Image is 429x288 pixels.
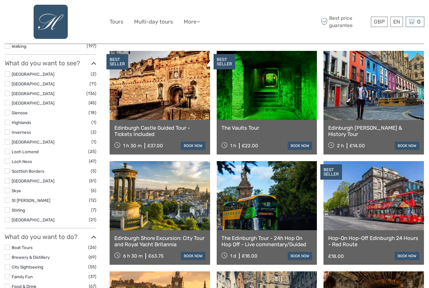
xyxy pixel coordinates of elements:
[12,217,54,222] a: [GEOGRAPHIC_DATA]
[395,142,419,150] a: book now
[319,15,369,29] span: Best price guarantee
[337,143,344,149] span: 2 h
[89,216,96,223] span: (21)
[88,263,96,270] span: (55)
[230,253,236,259] span: 1 d
[181,252,205,260] a: book now
[110,17,123,26] a: Tours
[214,54,235,70] div: BEST SELLER
[91,70,96,78] span: (2)
[12,139,54,144] a: [GEOGRAPHIC_DATA]
[242,253,258,259] div: £18.00
[114,235,205,248] a: Edinburgh Shore Excursion: City Tour and Royal Yacht Britannia
[12,120,31,125] a: Highlands
[89,253,96,261] span: (69)
[89,99,96,106] span: (45)
[12,274,33,279] a: Family Fun
[12,178,54,183] a: [GEOGRAPHIC_DATA]
[91,206,96,214] span: (7)
[12,101,54,106] a: [GEOGRAPHIC_DATA]
[184,17,200,26] a: More
[12,110,28,115] a: Glencoe
[288,142,312,150] a: book now
[181,142,205,150] a: book now
[34,5,68,39] img: 741-b9f39b08-b8c0-4704-ac54-44d9ab917c13_logo_big.png
[350,143,365,149] div: £14.00
[89,177,96,184] span: (61)
[89,273,96,280] span: (37)
[148,253,164,259] div: £63.75
[91,119,96,126] span: (1)
[242,143,258,149] div: £22.00
[89,158,96,165] span: (47)
[12,169,44,174] a: Scottish Borders
[86,90,96,97] span: (136)
[221,235,312,248] a: The Edinburgh Tour - 24h Hop On Hop Off - Live commentary/Guided
[12,81,54,86] a: [GEOGRAPHIC_DATA]
[123,253,143,259] span: 6 h 30 m
[328,125,419,138] a: Edinburgh [PERSON_NAME] & History Tour
[12,159,32,164] a: Loch Ness
[12,198,50,203] a: St [PERSON_NAME]
[12,255,50,260] a: Brewery & Distillery
[5,233,96,241] h3: What do you want to do?
[12,149,39,154] a: Loch Lomond
[328,235,419,248] a: Hop-On Hop-Off Edinburgh 24 Hours - Red Route
[134,17,173,26] a: Multi-day tours
[395,252,419,260] a: book now
[89,109,96,116] span: (18)
[106,54,128,70] div: BEST SELLER
[89,197,96,204] span: (12)
[12,72,54,77] a: [GEOGRAPHIC_DATA]
[90,80,96,87] span: (11)
[88,244,96,251] span: (26)
[12,264,43,269] a: City Sightseeing
[12,44,26,49] a: Walking
[12,130,31,135] a: Inverness
[91,187,96,194] span: (6)
[390,17,403,27] div: EN
[5,59,96,67] h3: What do you want to see?
[12,245,33,250] a: Boat Tours
[88,148,96,155] span: (25)
[12,188,21,193] a: Skye
[221,125,312,131] a: The Vaults Tour
[123,143,142,149] span: 1 h 30 m
[230,143,236,149] span: 1 h
[91,167,96,175] span: (5)
[374,19,385,25] span: GBP
[91,128,96,136] span: (2)
[12,208,25,213] a: Stirling
[328,253,344,259] div: £18.00
[147,143,163,149] div: £37.00
[91,138,96,145] span: (1)
[12,91,54,96] a: [GEOGRAPHIC_DATA]
[288,252,312,260] a: book now
[320,164,342,180] div: BEST SELLER
[114,125,205,138] a: Edinburgh Castle Guided Tour - Tickets Included
[87,42,96,50] span: (197)
[416,19,421,25] span: 0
